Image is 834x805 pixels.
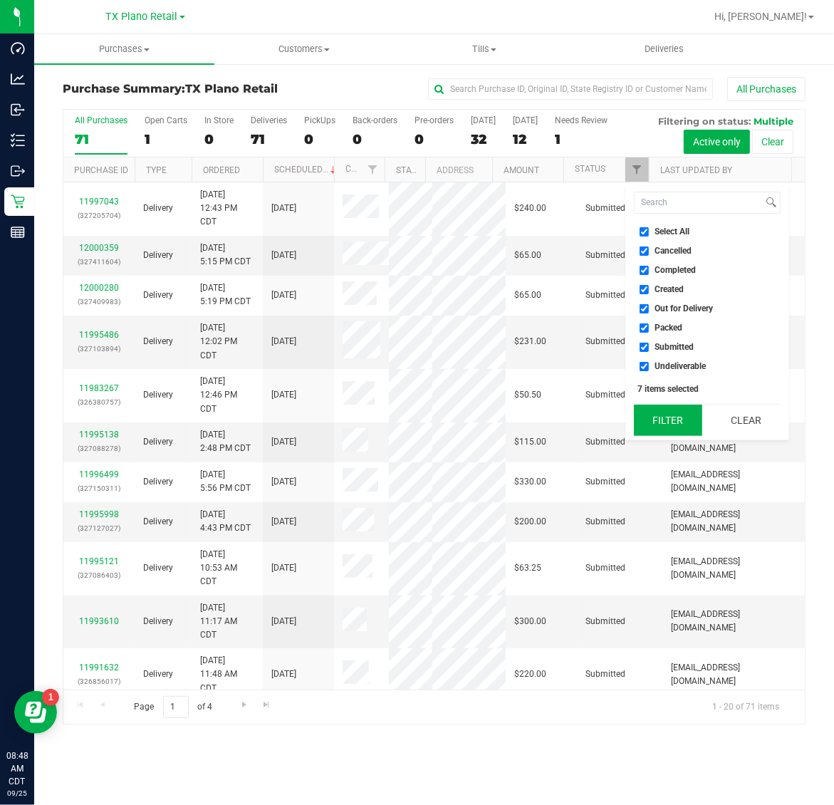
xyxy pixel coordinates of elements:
div: 71 [75,131,127,147]
a: 11991632 [79,663,119,672]
a: Purchases [34,34,214,64]
a: Go to the next page [234,696,254,715]
input: Out for Delivery [640,304,649,313]
span: Filtering on status: [658,115,751,127]
div: 12 [513,131,538,147]
span: [DATE] 5:56 PM CDT [200,468,251,495]
a: Last Updated By [660,165,732,175]
a: Scheduled [274,165,339,175]
span: Delivery [143,475,173,489]
span: Packed [655,323,683,332]
a: Customers [214,34,395,64]
div: 71 [251,131,287,147]
a: 11995486 [79,330,119,340]
input: Submitted [640,343,649,352]
p: (327086403) [72,568,126,582]
inline-svg: Dashboard [11,41,25,56]
a: 11996499 [79,469,119,479]
span: Tills [395,43,573,56]
p: (327150311) [72,482,126,495]
span: Delivery [143,289,173,302]
span: $50.50 [514,388,541,402]
input: Select All [640,227,649,237]
input: 1 [163,696,189,718]
span: [DATE] [271,249,296,262]
span: [DATE] [271,615,296,628]
div: 0 [304,131,335,147]
span: Delivery [143,249,173,262]
span: Delivery [143,561,173,575]
span: [DATE] [271,388,296,402]
a: 11997043 [79,197,119,207]
span: Undeliverable [655,362,707,370]
span: Multiple [754,115,793,127]
div: All Purchases [75,115,127,125]
div: 7 items selected [638,384,776,394]
p: (327205704) [72,209,126,222]
p: (327127027) [72,521,126,535]
div: Deliveries [251,115,287,125]
inline-svg: Inbound [11,103,25,117]
span: [DATE] [271,335,296,348]
span: $65.00 [514,289,541,302]
span: $231.00 [514,335,546,348]
span: Submitted [655,343,694,351]
span: [DATE] 12:43 PM CDT [200,188,254,229]
span: [DATE] 5:19 PM CDT [200,281,251,308]
span: $300.00 [514,615,546,628]
button: Clear [712,405,781,436]
span: Purchases [34,43,214,56]
span: [DATE] [271,435,296,449]
span: [DATE] [271,515,296,529]
div: Needs Review [555,115,608,125]
iframe: Resource center [14,691,57,734]
input: Undeliverable [640,362,649,371]
p: (327088278) [72,442,126,455]
a: Go to the last page [256,696,277,715]
a: 11995998 [79,509,119,519]
button: All Purchases [727,77,806,101]
a: Status [575,164,605,174]
input: Created [640,285,649,294]
div: PickUps [304,115,335,125]
span: [DATE] [271,475,296,489]
a: Filter [361,157,385,182]
span: $65.00 [514,249,541,262]
span: [DATE] [271,202,296,215]
span: Created [655,285,684,294]
button: Active only [684,130,750,154]
inline-svg: Analytics [11,72,25,86]
input: Packed [640,323,649,333]
span: Delivery [143,202,173,215]
span: [DATE] 2:48 PM CDT [200,428,251,455]
span: Completed [655,266,697,274]
span: [EMAIL_ADDRESS][DOMAIN_NAME] [671,428,796,455]
span: Delivery [143,335,173,348]
div: Open Carts [145,115,187,125]
a: 12000359 [79,243,119,253]
span: [DATE] 10:53 AM CDT [200,548,254,589]
span: [DATE] [271,668,296,681]
span: $115.00 [514,435,546,449]
span: Delivery [143,615,173,628]
span: Page of 4 [122,696,224,718]
inline-svg: Inventory [11,133,25,147]
span: Submitted [585,561,625,575]
p: 08:48 AM CDT [6,749,28,788]
span: Submitted [585,289,625,302]
span: Delivery [143,435,173,449]
div: Pre-orders [415,115,454,125]
span: $330.00 [514,475,546,489]
span: Submitted [585,202,625,215]
inline-svg: Retail [11,194,25,209]
a: Deliveries [574,34,754,64]
a: Filter [625,157,649,182]
span: Submitted [585,249,625,262]
span: [DATE] 12:46 PM CDT [200,375,254,416]
div: 0 [204,131,234,147]
span: [DATE] [271,289,296,302]
a: Amount [504,165,539,175]
a: Customer [345,164,390,174]
span: $220.00 [514,668,546,681]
